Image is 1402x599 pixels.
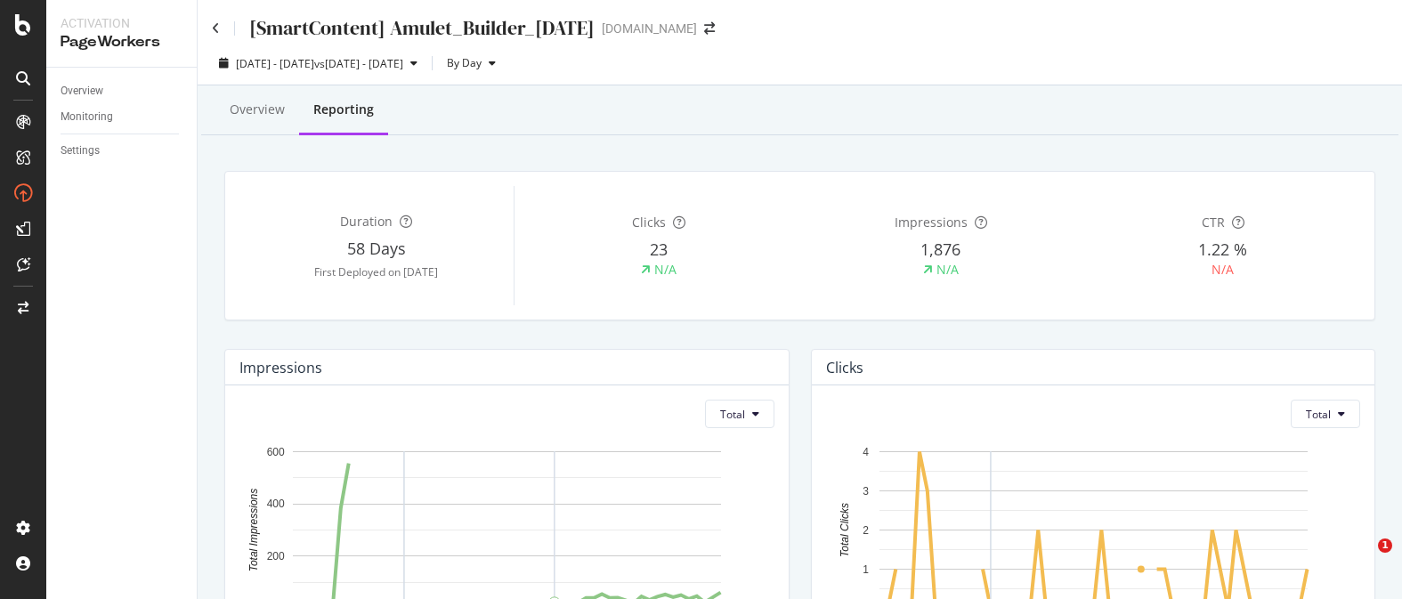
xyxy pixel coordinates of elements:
[267,550,285,563] text: 200
[239,264,514,279] div: First Deployed on [DATE]
[313,101,374,118] div: Reporting
[863,446,869,458] text: 4
[61,82,184,101] a: Overview
[632,214,666,231] span: Clicks
[267,446,285,458] text: 600
[826,359,863,376] div: Clicks
[920,239,960,260] span: 1,876
[1212,261,1234,279] div: N/A
[61,82,103,101] div: Overview
[239,359,322,376] div: Impressions
[347,238,406,259] span: 58 Days
[340,213,393,230] span: Duration
[61,142,184,160] a: Settings
[440,49,503,77] button: By Day
[61,32,182,53] div: PageWorkers
[61,108,184,126] a: Monitoring
[61,108,113,126] div: Monitoring
[1306,407,1331,422] span: Total
[1341,538,1384,581] iframe: Intercom live chat
[863,524,869,537] text: 2
[61,14,182,32] div: Activation
[720,407,745,422] span: Total
[1198,239,1247,260] span: 1.22 %
[247,489,260,572] text: Total Impressions
[654,261,677,279] div: N/A
[440,55,482,70] span: By Day
[249,14,595,42] div: [SmartContent] Amulet_Builder_[DATE]
[704,22,715,35] div: arrow-right-arrow-left
[230,101,285,118] div: Overview
[602,20,697,37] div: [DOMAIN_NAME]
[61,142,100,160] div: Settings
[212,22,220,35] a: Click to go back
[936,261,959,279] div: N/A
[1202,214,1225,231] span: CTR
[314,56,403,71] span: vs [DATE] - [DATE]
[705,400,774,428] button: Total
[236,56,314,71] span: [DATE] - [DATE]
[1378,538,1392,553] span: 1
[212,49,425,77] button: [DATE] - [DATE]vs[DATE] - [DATE]
[838,503,850,557] text: Total Clicks
[1291,400,1360,428] button: Total
[895,214,968,231] span: Impressions
[863,563,869,576] text: 1
[863,485,869,498] text: 3
[650,239,668,260] span: 23
[267,498,285,511] text: 400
